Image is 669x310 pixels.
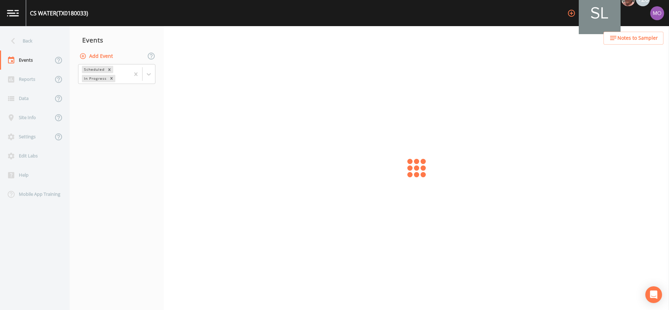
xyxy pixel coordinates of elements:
[106,66,113,73] div: Remove Scheduled
[108,75,115,82] div: Remove In Progress
[82,75,108,82] div: In Progress
[78,50,116,63] button: Add Event
[617,34,658,42] span: Notes to Sampler
[30,9,88,17] div: CS WATER (TX0180033)
[650,6,664,20] img: 4e251478aba98ce068fb7eae8f78b90c
[603,32,663,45] button: Notes to Sampler
[7,10,19,16] img: logo
[645,286,662,303] div: Open Intercom Messenger
[82,66,106,73] div: Scheduled
[70,31,164,49] div: Events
